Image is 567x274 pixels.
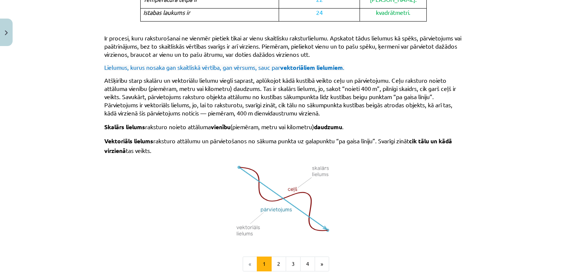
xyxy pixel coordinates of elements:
button: 3 [286,257,301,271]
span: Lielumus, kurus nosaka gan skaitliskā vērtība, gan vērsums, sauc par . [104,63,344,71]
button: » [315,257,329,271]
button: 4 [300,257,315,271]
span: 24 [316,9,323,16]
span: (piemēram, metru vai kilometru) [230,123,314,130]
span: tas veikts. [126,147,151,154]
nav: Page navigation example [104,257,463,271]
span: . [342,123,344,130]
span: kvadrātmetri. [376,9,410,16]
span: daudzumu [314,123,342,131]
span: m”, pilnīgi skaidrs, cik garš ceļš ir veikts. Savukārt, pārvietojums raksturo objekta attālumu no... [104,85,456,117]
img: icon-close-lesson-0947bae3869378f0d4975bcd49f059093ad1ed9edebbc8119c70593378902aed.svg [5,30,8,35]
span: raksturo attālumu un pārvietošanos no sākuma punkta uz galapunktu “pa gaisa līniju”. Svarīgi zināt [153,137,409,144]
button: 2 [271,257,286,271]
span: raksturo noieto attāluma [145,123,211,130]
span: Ir procesi, kuru raksturošanai ne vienmēr pietiek tikai ar vienu skaitlisku raksturlielumu. Apska... [104,34,461,58]
button: 1 [257,257,272,271]
span: vektoriāliem lielumiem [280,63,343,71]
span: m dienvidaustrumu virzienā. [248,109,320,117]
span: Atšķirību starp skalāru un vektoriālu lielumu viegli saprast, aplūkojot kādā kustībā veikto ceļu ... [104,76,446,92]
span: vienību [211,123,230,131]
span: Istabas laukums ir [143,9,190,16]
span: Skalārs lielums [104,123,145,131]
span: Vektoriāls lielums [104,137,153,145]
